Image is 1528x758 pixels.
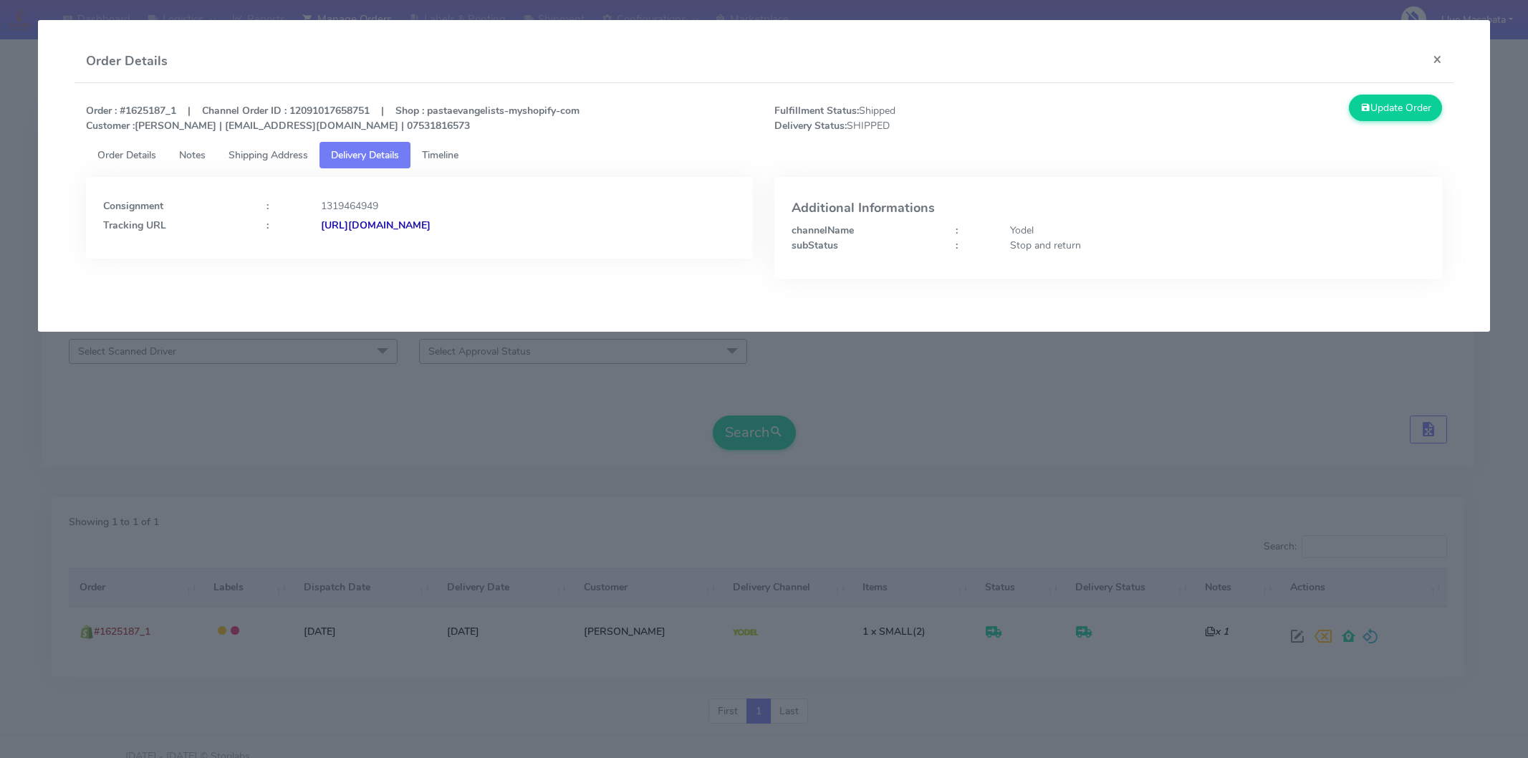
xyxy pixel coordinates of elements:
[764,103,1108,133] span: Shipped SHIPPED
[321,219,431,232] strong: [URL][DOMAIN_NAME]
[86,142,1442,168] ul: Tabs
[956,239,958,252] strong: :
[103,219,166,232] strong: Tracking URL
[956,224,958,237] strong: :
[97,148,156,162] span: Order Details
[86,104,580,133] strong: Order : #1625187_1 | Channel Order ID : 12091017658751 | Shop : pastaevangelists-myshopify-com [P...
[310,198,746,214] div: 1319464949
[229,148,308,162] span: Shipping Address
[792,224,854,237] strong: channelName
[792,201,1425,216] h4: Additional Informations
[774,119,847,133] strong: Delivery Status:
[774,104,859,117] strong: Fulfillment Status:
[86,119,135,133] strong: Customer :
[266,199,269,213] strong: :
[86,52,168,71] h4: Order Details
[792,239,838,252] strong: subStatus
[103,199,163,213] strong: Consignment
[179,148,206,162] span: Notes
[999,223,1436,238] div: Yodel
[999,238,1436,253] div: Stop and return
[1421,40,1453,78] button: Close
[1349,95,1442,121] button: Update Order
[422,148,458,162] span: Timeline
[331,148,399,162] span: Delivery Details
[266,219,269,232] strong: :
